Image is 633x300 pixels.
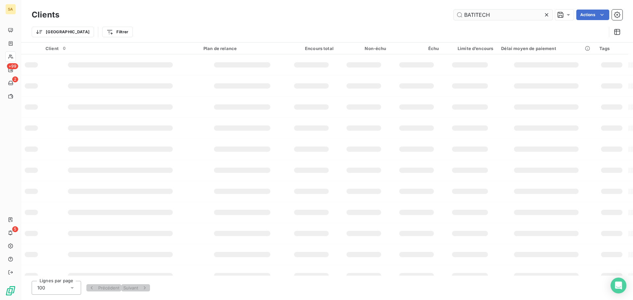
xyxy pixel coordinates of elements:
[32,27,94,37] button: [GEOGRAPHIC_DATA]
[45,46,59,51] span: Client
[611,278,626,293] div: Open Intercom Messenger
[5,286,16,296] img: Logo LeanPay
[576,10,609,20] button: Actions
[599,46,624,51] div: Tags
[102,27,133,37] button: Filtrer
[37,285,45,291] span: 100
[342,46,386,51] div: Non-échu
[7,63,18,69] span: +99
[12,76,18,82] span: 2
[203,46,281,51] div: Plan de relance
[86,284,121,291] button: Précédent
[5,78,15,88] a: 2
[454,10,553,20] input: Rechercher
[447,46,493,51] div: Limite d’encours
[32,9,59,21] h3: Clients
[394,46,439,51] div: Échu
[5,65,15,75] a: +99
[121,284,150,291] button: Suivant
[12,226,18,232] span: 5
[289,46,334,51] div: Encours total
[501,46,591,51] div: Délai moyen de paiement
[61,45,67,51] span: 0
[5,4,16,14] div: SA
